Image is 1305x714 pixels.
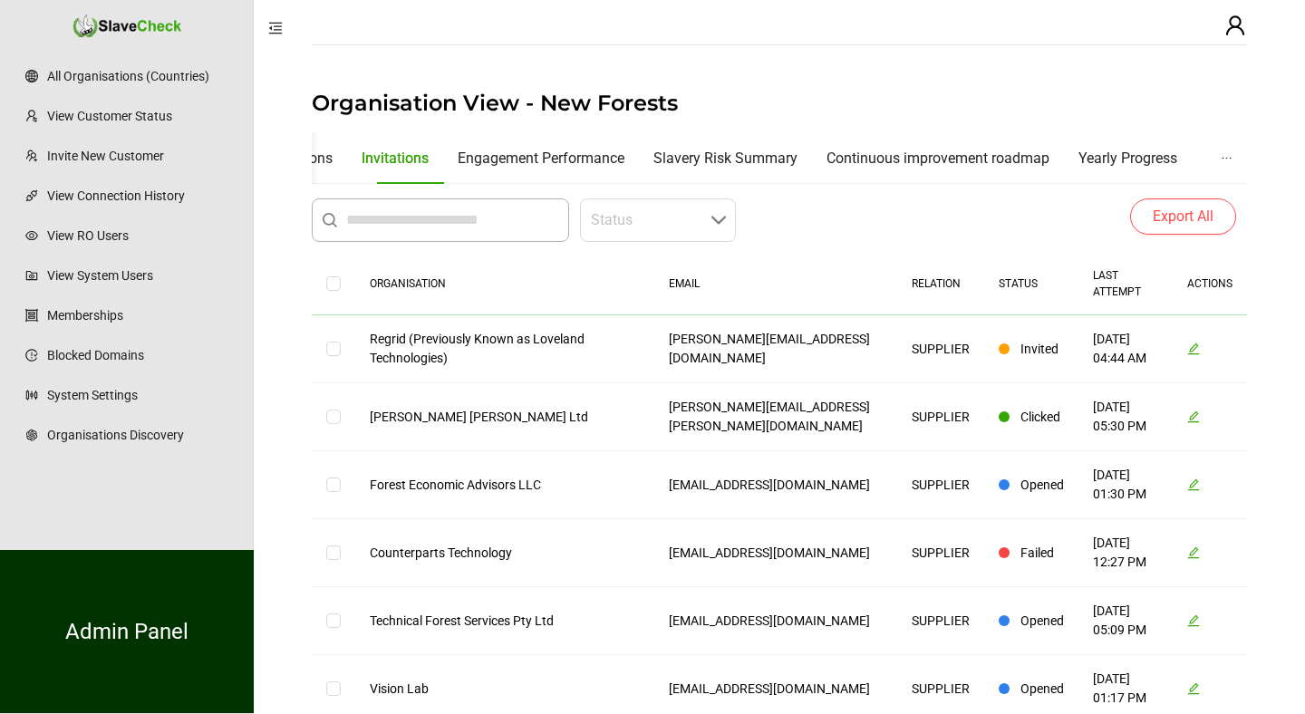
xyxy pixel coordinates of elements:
a: View RO Users [47,217,235,254]
a: Edit invite data [1187,545,1200,560]
a: View Customer Status [47,98,235,134]
td: Regrid (Previously Known as Loveland Technologies) [355,315,654,383]
a: Edit invite data [1187,410,1200,424]
div: Opened [999,680,1064,699]
td: [PERSON_NAME][EMAIL_ADDRESS][DOMAIN_NAME] [654,315,897,383]
span: Export All [1153,206,1213,227]
td: [PERSON_NAME][EMAIL_ADDRESS][PERSON_NAME][DOMAIN_NAME] [654,383,897,451]
div: Opened [999,476,1064,495]
td: [PERSON_NAME] [PERSON_NAME] Ltd [355,383,654,451]
td: Technical Forest Services Pty Ltd [355,587,654,655]
span: edit [1187,614,1200,627]
td: Forest Economic Advisors LLC [355,451,654,519]
button: Export All [1130,198,1236,235]
span: edit [1187,410,1200,423]
th: EMAIL [654,253,897,315]
h1: Organisation View - New Forests [312,89,1247,118]
a: Blocked Domains [47,337,235,373]
span: edit [1187,682,1200,695]
a: View Connection History [47,178,235,214]
td: [DATE] 05:09 PM [1078,587,1173,655]
th: ACTIONS [1173,253,1247,315]
a: All Organisations (Countries) [47,58,235,94]
td: Counterparts Technology [355,519,654,587]
a: Edit invite data [1187,342,1200,356]
td: [EMAIL_ADDRESS][DOMAIN_NAME] [654,451,897,519]
th: ORGANISATION [355,253,654,315]
th: LAST ATTEMPT [1078,253,1173,315]
span: edit [1187,478,1200,491]
span: edit [1187,343,1200,355]
a: Memberships [47,297,235,333]
td: [DATE] 05:30 PM [1078,383,1173,451]
div: Slavery Risk Summary [653,147,797,169]
td: SUPPLIER [897,383,984,451]
button: ellipsis [1206,132,1247,184]
a: Edit invite data [1187,613,1200,628]
span: ellipsis [1221,152,1232,164]
th: STATUS [984,253,1078,315]
span: user [1224,14,1246,36]
div: Clicked [999,408,1064,427]
td: SUPPLIER [897,315,984,383]
td: [DATE] 01:30 PM [1078,451,1173,519]
div: Failed [999,544,1064,563]
a: View System Users [47,257,235,294]
span: edit [1187,546,1200,559]
th: RELATION [897,253,984,315]
a: Organisations Discovery [47,417,235,453]
a: Edit invite data [1187,681,1200,696]
td: SUPPLIER [897,519,984,587]
td: SUPPLIER [897,451,984,519]
div: Invitations [362,147,429,169]
div: Engagement Performance [458,147,624,169]
a: Edit invite data [1187,478,1200,492]
div: Invited [999,340,1064,359]
div: Yearly Progress [1078,147,1177,169]
a: System Settings [47,377,235,413]
td: [DATE] 04:44 AM [1078,315,1173,383]
div: Opened [999,612,1064,631]
span: menu-fold [268,21,283,35]
td: [DATE] 12:27 PM [1078,519,1173,587]
a: Invite New Customer [47,138,235,174]
td: [EMAIL_ADDRESS][DOMAIN_NAME] [654,519,897,587]
div: Continuous improvement roadmap [826,147,1049,169]
td: SUPPLIER [897,587,984,655]
td: [EMAIL_ADDRESS][DOMAIN_NAME] [654,587,897,655]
